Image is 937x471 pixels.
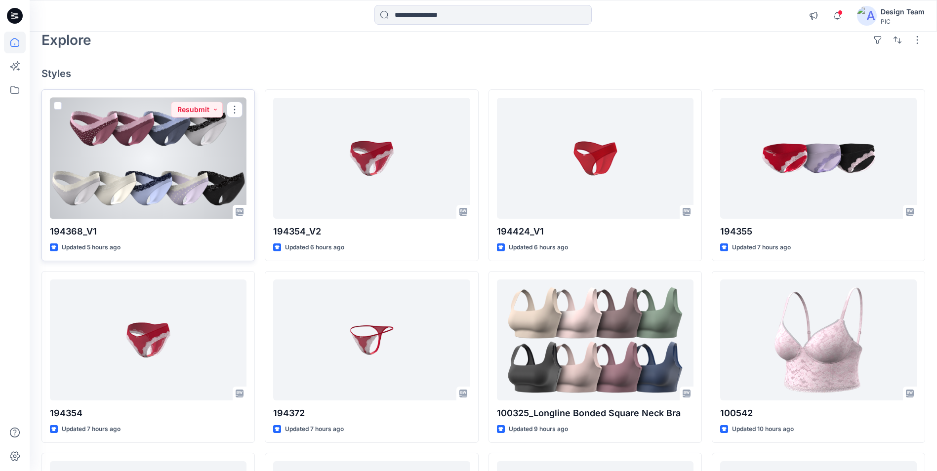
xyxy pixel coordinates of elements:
[509,424,568,434] p: Updated 9 hours ago
[857,6,877,26] img: avatar
[720,98,917,219] a: 194355
[720,406,917,420] p: 100542
[50,225,246,238] p: 194368_V1
[497,225,693,238] p: 194424_V1
[732,424,794,434] p: Updated 10 hours ago
[41,68,925,79] h4: Styles
[62,242,121,253] p: Updated 5 hours ago
[720,225,917,238] p: 194355
[881,6,925,18] div: Design Team
[509,242,568,253] p: Updated 6 hours ago
[285,424,344,434] p: Updated 7 hours ago
[50,279,246,400] a: 194354
[41,32,91,48] h2: Explore
[50,406,246,420] p: 194354
[497,98,693,219] a: 194424_V1
[497,279,693,400] a: 100325_Longline Bonded Square Neck Bra
[720,279,917,400] a: 100542
[285,242,344,253] p: Updated 6 hours ago
[273,406,470,420] p: 194372
[50,98,246,219] a: 194368_V1
[273,279,470,400] a: 194372
[881,18,925,25] div: PIC
[273,225,470,238] p: 194354_V2
[62,424,121,434] p: Updated 7 hours ago
[273,98,470,219] a: 194354_V2
[732,242,791,253] p: Updated 7 hours ago
[497,406,693,420] p: 100325_Longline Bonded Square Neck Bra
